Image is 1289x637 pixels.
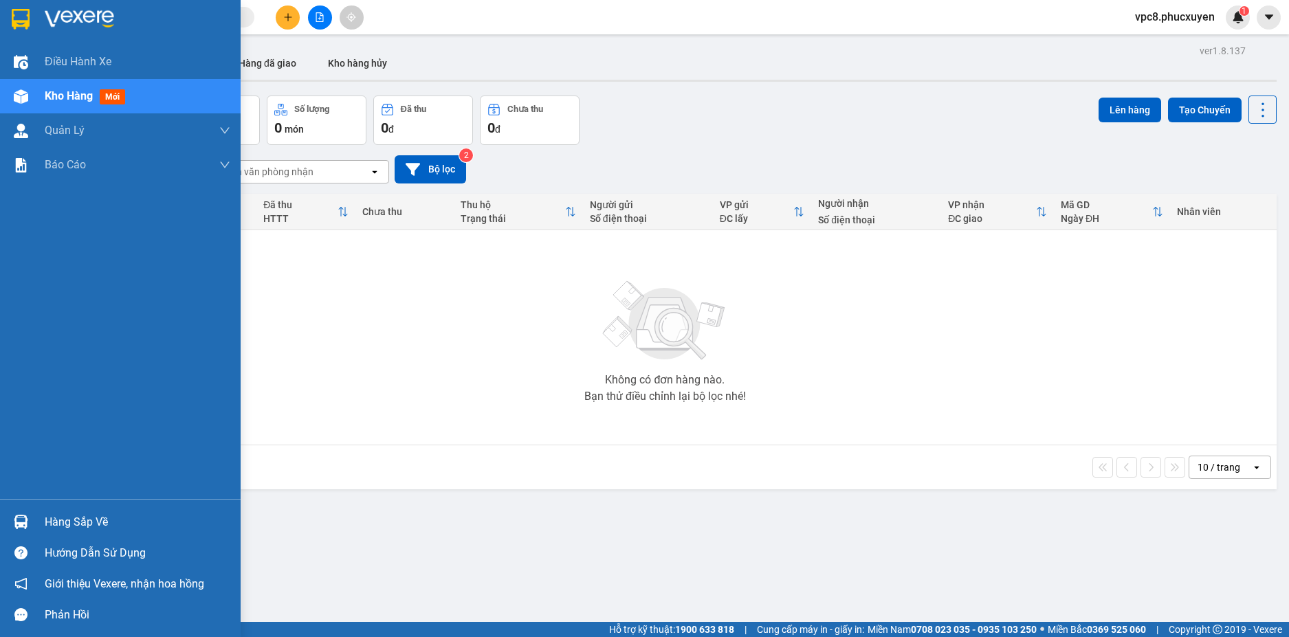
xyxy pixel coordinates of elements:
[45,122,85,139] span: Quản Lý
[1168,98,1242,122] button: Tạo Chuyến
[219,165,313,179] div: Chọn văn phòng nhận
[294,104,329,114] div: Số lượng
[911,624,1037,635] strong: 0708 023 035 - 0935 103 250
[45,156,86,173] span: Báo cáo
[1257,5,1281,30] button: caret-down
[948,213,1036,224] div: ĐC giao
[219,125,230,136] span: down
[14,124,28,138] img: warehouse-icon
[1048,622,1146,637] span: Miền Bắc
[1061,199,1152,210] div: Mã GD
[12,9,30,30] img: logo-vxr
[276,5,300,30] button: plus
[584,391,746,402] div: Bạn thử điều chỉnh lại bộ lọc nhé!
[285,124,304,135] span: món
[45,543,230,563] div: Hướng dẫn sử dụng
[1054,194,1170,230] th: Toggle SortBy
[459,148,473,162] sup: 2
[263,213,338,224] div: HTTT
[45,575,204,592] span: Giới thiệu Vexere, nhận hoa hồng
[1263,11,1275,23] span: caret-down
[263,199,338,210] div: Đã thu
[228,47,307,80] button: Hàng đã giao
[1124,8,1226,25] span: vpc8.phucxuyen
[346,12,356,22] span: aim
[868,622,1037,637] span: Miền Nam
[388,124,394,135] span: đ
[328,58,387,69] span: Kho hàng hủy
[14,158,28,172] img: solution-icon
[1200,43,1246,58] div: ver 1.8.137
[362,206,447,217] div: Chưa thu
[507,104,543,114] div: Chưa thu
[1061,213,1152,224] div: Ngày ĐH
[461,213,565,224] div: Trạng thái
[14,89,28,104] img: warehouse-icon
[948,199,1036,210] div: VP nhận
[720,213,793,224] div: ĐC lấy
[818,214,934,225] div: Số điện thoại
[381,120,388,136] span: 0
[401,104,426,114] div: Đã thu
[315,12,324,22] span: file-add
[45,512,230,533] div: Hàng sắp về
[757,622,864,637] span: Cung cấp máy in - giấy in:
[487,120,495,136] span: 0
[675,624,734,635] strong: 1900 633 818
[369,166,380,177] svg: open
[745,622,747,637] span: |
[1040,627,1044,632] span: ⚪️
[1198,460,1240,474] div: 10 / trang
[14,515,28,529] img: warehouse-icon
[219,159,230,170] span: down
[605,375,725,385] div: Không có đơn hàng nào.
[941,194,1054,230] th: Toggle SortBy
[14,55,28,69] img: warehouse-icon
[45,605,230,625] div: Phản hồi
[495,124,500,135] span: đ
[308,5,332,30] button: file-add
[256,194,355,230] th: Toggle SortBy
[454,194,583,230] th: Toggle SortBy
[713,194,811,230] th: Toggle SortBy
[590,213,706,224] div: Số điện thoại
[818,198,934,209] div: Người nhận
[1177,206,1270,217] div: Nhân viên
[1251,462,1262,473] svg: open
[14,577,27,590] span: notification
[100,89,125,104] span: mới
[14,608,27,621] span: message
[283,12,293,22] span: plus
[596,273,734,369] img: svg+xml;base64,PHN2ZyBjbGFzcz0ibGlzdC1wbHVnX19zdmciIHhtbG5zPSJodHRwOi8vd3d3LnczLm9yZy8yMDAwL3N2Zy...
[1242,6,1246,16] span: 1
[373,96,473,145] button: Đã thu0đ
[1232,11,1244,23] img: icon-new-feature
[14,546,27,559] span: question-circle
[1099,98,1161,122] button: Lên hàng
[720,199,793,210] div: VP gửi
[590,199,706,210] div: Người gửi
[395,155,466,183] button: Bộ lọc
[45,53,111,70] span: Điều hành xe
[480,96,580,145] button: Chưa thu0đ
[267,96,366,145] button: Số lượng0món
[1213,625,1222,634] span: copyright
[609,622,734,637] span: Hỗ trợ kỹ thuật:
[340,5,364,30] button: aim
[1156,622,1158,637] span: |
[461,199,565,210] div: Thu hộ
[274,120,282,136] span: 0
[1087,624,1146,635] strong: 0369 525 060
[45,89,93,102] span: Kho hàng
[1240,6,1249,16] sup: 1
